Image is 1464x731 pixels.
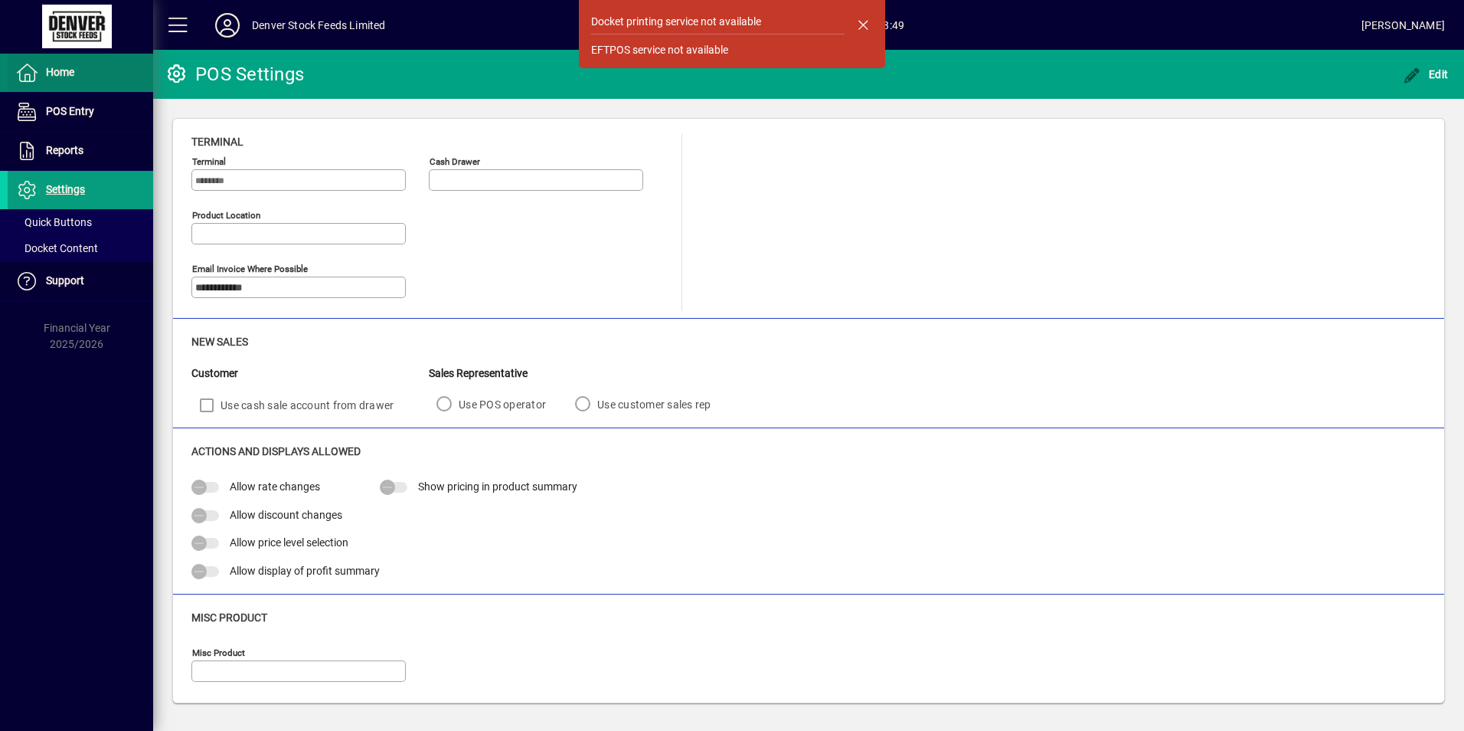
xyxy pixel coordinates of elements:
div: EFTPOS service not available [591,42,728,58]
span: Terminal [191,136,243,148]
a: Reports [8,132,153,170]
span: Quick Buttons [15,216,92,228]
span: Reports [46,144,83,156]
span: Edit [1403,68,1449,80]
mat-label: Cash Drawer [430,156,480,167]
div: [PERSON_NAME] [1361,13,1445,38]
mat-label: Terminal [192,156,226,167]
span: Docket Content [15,242,98,254]
span: [DATE] 08:49 [386,13,1361,38]
button: Edit [1399,61,1453,88]
a: POS Entry [8,93,153,131]
a: Home [8,54,153,92]
span: Allow discount changes [230,509,342,521]
a: Quick Buttons [8,209,153,235]
span: Allow price level selection [230,536,348,549]
span: Actions and Displays Allowed [191,445,361,457]
span: Settings [46,183,85,195]
mat-label: Product location [192,210,260,221]
div: Denver Stock Feeds Limited [252,13,386,38]
span: Allow display of profit summary [230,565,380,577]
a: Support [8,262,153,300]
div: Customer [191,365,429,382]
mat-label: Misc Product [192,647,245,658]
a: Docket Content [8,235,153,261]
span: Show pricing in product summary [418,480,577,493]
span: Support [46,274,84,287]
span: Home [46,66,74,78]
div: POS Settings [165,62,304,87]
button: Profile [203,11,252,39]
mat-label: Email Invoice where possible [192,264,308,274]
span: POS Entry [46,105,94,117]
span: New Sales [191,336,248,348]
span: Allow rate changes [230,480,320,493]
div: Sales Representative [429,365,733,382]
span: Misc Product [191,611,267,624]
